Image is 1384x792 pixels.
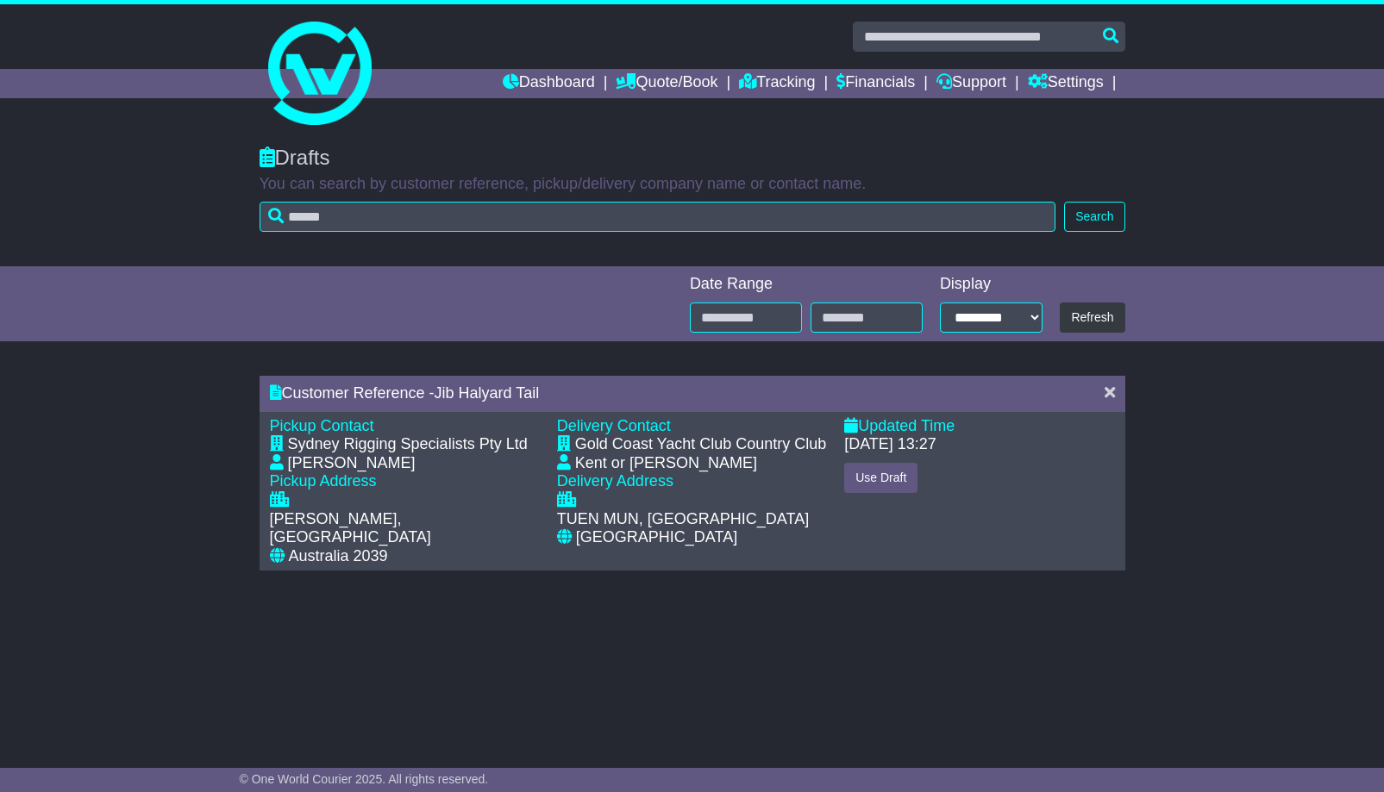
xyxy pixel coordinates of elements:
[844,463,917,493] button: Use Draft
[616,69,717,98] a: Quote/Book
[690,275,923,294] div: Date Range
[576,528,737,547] div: [GEOGRAPHIC_DATA]
[575,435,826,454] div: Gold Coast Yacht Club Country Club
[260,146,1125,171] div: Drafts
[270,510,540,547] div: [PERSON_NAME], [GEOGRAPHIC_DATA]
[844,435,936,454] div: [DATE] 13:27
[936,69,1006,98] a: Support
[260,175,1125,194] p: You can search by customer reference, pickup/delivery company name or contact name.
[557,417,671,434] span: Delivery Contact
[844,417,1114,436] div: Updated Time
[288,435,528,454] div: Sydney Rigging Specialists Pty Ltd
[270,384,1087,403] div: Customer Reference -
[557,510,809,529] div: TUEN MUN, [GEOGRAPHIC_DATA]
[435,384,540,402] span: Jib Halyard Tail
[270,417,374,434] span: Pickup Contact
[1028,69,1104,98] a: Settings
[289,547,388,566] div: Australia 2039
[1064,202,1124,232] button: Search
[288,454,416,473] div: [PERSON_NAME]
[557,472,673,490] span: Delivery Address
[836,69,915,98] a: Financials
[575,454,757,473] div: Kent or [PERSON_NAME]
[1060,302,1124,333] button: Refresh
[270,472,377,490] span: Pickup Address
[940,275,1043,294] div: Display
[739,69,815,98] a: Tracking
[240,772,489,786] span: © One World Courier 2025. All rights reserved.
[503,69,595,98] a: Dashboard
